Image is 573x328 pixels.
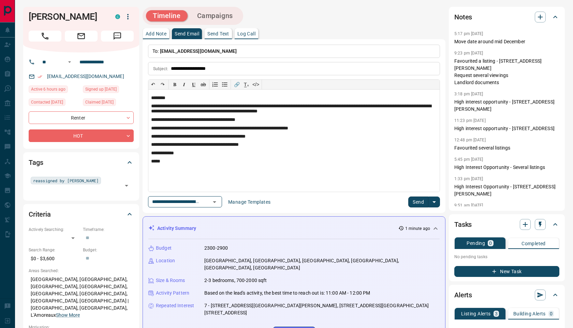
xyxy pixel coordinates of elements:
[204,277,267,284] p: 2-3 bedrooms, 700-2000 sqft
[454,219,472,230] h2: Tasks
[29,247,79,253] p: Search Range:
[192,82,195,87] span: 𝐔
[454,183,559,198] p: High Interest Opportunity - [STREET_ADDRESS][PERSON_NAME]
[115,14,120,19] div: condos.ca
[461,311,491,316] p: Listing Alerts
[156,290,189,297] p: Activity Pattern
[85,99,114,106] span: Claimed [DATE]
[224,197,275,207] button: Manage Templates
[47,74,124,79] a: [EMAIL_ADDRESS][DOMAIN_NAME]
[29,206,134,222] div: Criteria
[29,129,134,142] div: HOT
[160,48,237,54] span: [EMAIL_ADDRESS][DOMAIN_NAME]
[210,80,220,89] button: Numbered list
[454,203,483,208] p: 9:51 am [DATE]
[156,245,172,252] p: Budget
[454,176,483,181] p: 1:33 pm [DATE]
[454,157,483,162] p: 5:45 pm [DATE]
[29,111,134,124] div: Renter
[232,80,241,89] button: 🔗
[454,9,559,25] div: Notes
[29,274,134,321] p: [GEOGRAPHIC_DATA], [GEOGRAPHIC_DATA], [GEOGRAPHIC_DATA], [GEOGRAPHIC_DATA], [GEOGRAPHIC_DATA], [G...
[454,287,559,303] div: Alerts
[156,277,185,284] p: Size & Rooms
[251,80,261,89] button: </>
[83,85,134,95] div: Sun Oct 31 2021
[156,257,175,264] p: Location
[550,311,553,316] p: 0
[237,31,255,36] p: Log Call
[454,144,559,152] p: Favourited several listings
[29,11,105,22] h1: [PERSON_NAME]
[204,245,228,252] p: 2300-2900
[83,247,134,253] p: Budget:
[210,197,219,207] button: Open
[148,222,440,235] div: Activity Summary1 minute ago
[101,31,134,42] span: Message
[65,31,98,42] span: Email
[179,80,189,89] button: 𝑰
[454,51,483,56] p: 9:23 pm [DATE]
[65,58,74,66] button: Open
[454,252,559,262] p: No pending tasks
[146,31,166,36] p: Add Note
[199,80,208,89] button: ab
[454,12,472,22] h2: Notes
[29,154,134,171] div: Tags
[56,312,80,319] button: Show More
[29,157,43,168] h2: Tags
[31,86,65,93] span: Active 6 hours ago
[157,225,196,232] p: Activity Summary
[29,209,51,220] h2: Criteria
[207,31,229,36] p: Send Text
[454,290,472,300] h2: Alerts
[31,99,63,106] span: Contacted [DATE]
[408,197,440,207] div: split button
[220,80,230,89] button: Bullet list
[204,302,440,316] p: 7 - [STREET_ADDRESS][GEOGRAPHIC_DATA][PERSON_NAME], [STREET_ADDRESS][GEOGRAPHIC_DATA][STREET_ADDR...
[189,80,199,89] button: 𝐔
[29,85,79,95] div: Mon Aug 18 2025
[146,10,188,21] button: Timeline
[148,45,440,58] p: To:
[454,138,486,142] p: 12:48 pm [DATE]
[122,181,131,190] button: Open
[489,241,492,246] p: 0
[148,80,158,89] button: ↶
[29,253,79,264] p: $0 - $3,600
[521,241,546,246] p: Completed
[170,80,179,89] button: 𝐁
[38,74,42,79] svg: Email Verified
[29,98,79,108] div: Fri Jul 18 2025
[454,266,559,277] button: New Task
[454,125,559,132] p: High interest opportunity - [STREET_ADDRESS]
[204,257,440,271] p: [GEOGRAPHIC_DATA], [GEOGRAPHIC_DATA], [GEOGRAPHIC_DATA], [GEOGRAPHIC_DATA], [GEOGRAPHIC_DATA], [G...
[201,82,206,87] s: ab
[241,80,251,89] button: T̲ₓ
[513,311,546,316] p: Building Alerts
[83,98,134,108] div: Thu Sep 12 2024
[454,98,559,113] p: High interest opportunity - [STREET_ADDRESS][PERSON_NAME]
[83,227,134,233] p: Timeframe:
[454,216,559,233] div: Tasks
[153,66,168,72] p: Subject:
[454,118,486,123] p: 11:23 pm [DATE]
[454,38,559,45] p: Move date around mid December
[29,268,134,274] p: Areas Searched:
[156,302,194,309] p: Repeated Interest
[85,86,117,93] span: Signed up [DATE]
[33,177,99,184] span: reassigned by [PERSON_NAME]
[454,164,559,171] p: High Interest Opportunity - Several listings
[29,31,61,42] span: Call
[408,197,428,207] button: Send
[454,58,559,86] p: Favourited a listing - [STREET_ADDRESS][PERSON_NAME] Request several viewings Landlord documents
[190,10,240,21] button: Campaigns
[495,311,498,316] p: 3
[175,31,199,36] p: Send Email
[204,290,370,297] p: Based on the lead's activity, the best time to reach out is: 11:00 AM - 12:00 PM
[158,80,167,89] button: ↷
[454,31,483,36] p: 5:17 pm [DATE]
[29,227,79,233] p: Actively Searching:
[405,225,430,232] p: 1 minute ago
[467,241,485,246] p: Pending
